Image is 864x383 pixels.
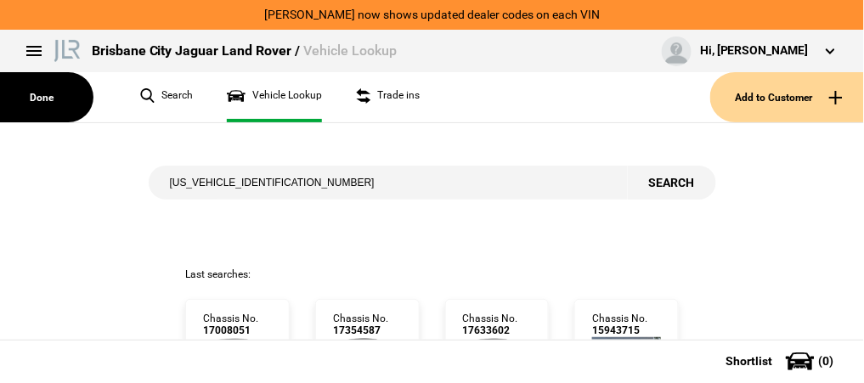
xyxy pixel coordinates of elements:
a: Trade ins [356,72,420,122]
img: 17633602_ext.jpeg [463,337,532,375]
a: Search [140,72,193,122]
span: 17354587 [333,324,388,336]
span: ( 0 ) [819,355,834,367]
span: 15943715 [592,324,647,336]
img: 17008051_ext.jpeg [203,337,272,375]
img: 15943715_ext.jpeg [592,337,661,375]
img: landrover.png [51,37,83,62]
button: Add to Customer [710,72,864,122]
button: Search [628,166,716,200]
button: Shortlist(0) [701,340,864,382]
div: Chassis No. [463,313,518,337]
img: 17354587_ext.jpeg [333,337,402,375]
span: Shortlist [726,355,773,367]
a: Vehicle Lookup [227,72,322,122]
div: Chassis No. [592,313,647,337]
div: Hi, [PERSON_NAME] [700,42,809,59]
span: 17633602 [463,324,518,336]
div: Brisbane City Jaguar Land Rover / [92,42,398,60]
div: Chassis No. [203,313,258,337]
div: Chassis No. [333,313,388,337]
span: Vehicle Lookup [304,42,398,59]
input: Enter vehicle chassis number or other identifier. [149,166,628,200]
span: 17008051 [203,324,258,336]
span: Last searches: [185,268,251,280]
